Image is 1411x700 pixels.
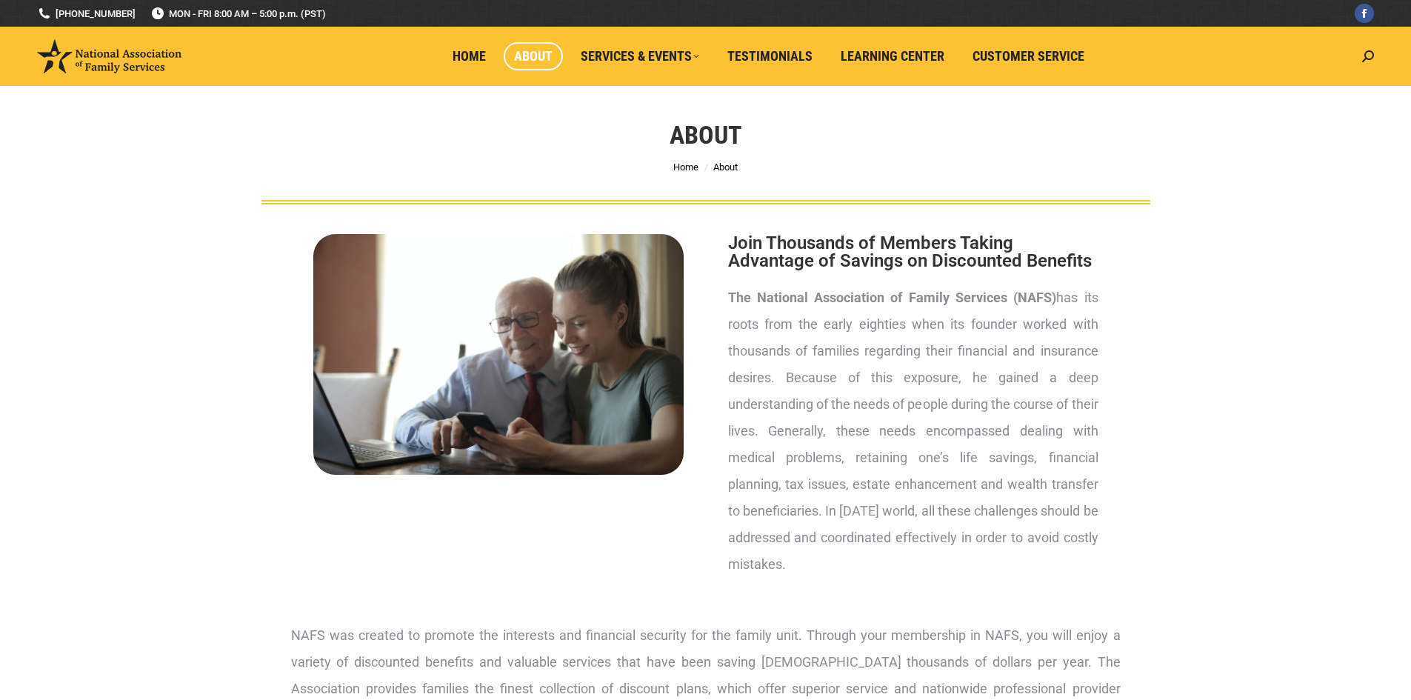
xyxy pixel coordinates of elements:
[514,48,553,64] span: About
[581,48,699,64] span: Services & Events
[504,42,563,70] a: About
[728,290,1057,305] strong: The National Association of Family Services (NAFS)
[728,284,1098,578] p: has its roots from the early eighties when its founder worked with thousands of families regardin...
[673,161,698,173] a: Home
[973,48,1084,64] span: Customer Service
[313,234,684,475] img: About National Association of Family Services
[830,42,955,70] a: Learning Center
[453,48,486,64] span: Home
[727,48,813,64] span: Testimonials
[728,234,1098,270] h2: Join Thousands of Members Taking Advantage of Savings on Discounted Benefits
[1355,4,1374,23] a: Facebook page opens in new window
[670,119,741,151] h1: About
[841,48,944,64] span: Learning Center
[150,7,326,21] span: MON - FRI 8:00 AM – 5:00 p.m. (PST)
[37,39,181,73] img: National Association of Family Services
[442,42,496,70] a: Home
[37,7,136,21] a: [PHONE_NUMBER]
[962,42,1095,70] a: Customer Service
[713,161,738,173] span: About
[717,42,823,70] a: Testimonials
